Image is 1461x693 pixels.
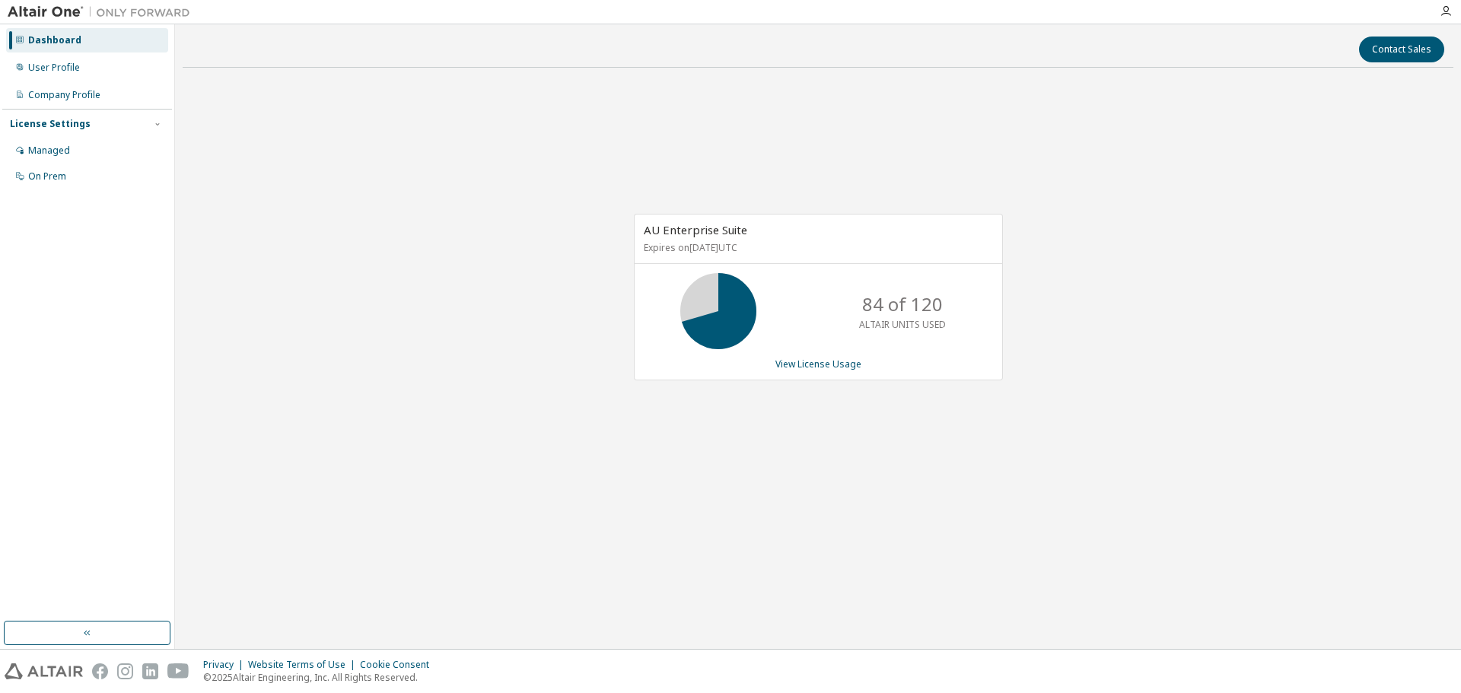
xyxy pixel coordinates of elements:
div: License Settings [10,118,91,130]
div: Dashboard [28,34,81,46]
div: Company Profile [28,89,100,101]
p: © 2025 Altair Engineering, Inc. All Rights Reserved. [203,671,438,684]
p: ALTAIR UNITS USED [859,318,946,331]
img: Altair One [8,5,198,20]
button: Contact Sales [1359,37,1444,62]
p: Expires on [DATE] UTC [644,241,989,254]
div: Website Terms of Use [248,659,360,671]
img: linkedin.svg [142,663,158,679]
span: AU Enterprise Suite [644,222,747,237]
div: Privacy [203,659,248,671]
div: Cookie Consent [360,659,438,671]
img: altair_logo.svg [5,663,83,679]
div: On Prem [28,170,66,183]
img: facebook.svg [92,663,108,679]
img: youtube.svg [167,663,189,679]
a: View License Usage [775,358,861,370]
p: 84 of 120 [862,291,943,317]
div: User Profile [28,62,80,74]
img: instagram.svg [117,663,133,679]
div: Managed [28,145,70,157]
